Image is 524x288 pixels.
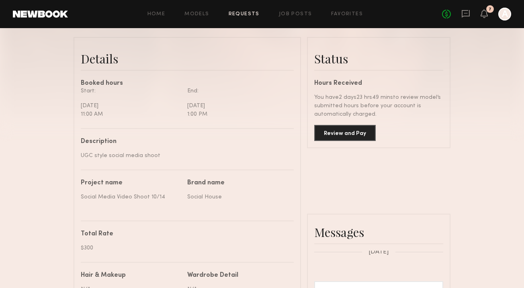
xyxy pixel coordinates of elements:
[147,12,166,17] a: Home
[81,51,294,67] div: Details
[331,12,363,17] a: Favorites
[81,231,288,237] div: Total Rate
[81,139,288,145] div: Description
[81,193,181,201] div: Social Media Video Shoot 10/14
[489,7,491,12] div: 7
[187,193,288,201] div: Social House
[81,272,126,279] div: Hair & Makeup
[314,51,443,67] div: Status
[229,12,260,17] a: Requests
[279,12,312,17] a: Job Posts
[81,180,181,186] div: Project name
[81,110,181,118] div: 11:00 AM
[184,12,209,17] a: Models
[81,151,288,160] div: UGC style social media shoot
[187,110,288,118] div: 1:00 PM
[187,180,288,186] div: Brand name
[187,87,288,95] div: End:
[81,80,294,87] div: Booked hours
[81,244,288,252] div: $300
[498,8,511,20] a: A
[314,80,443,87] div: Hours Received
[81,87,181,95] div: Start:
[187,102,288,110] div: [DATE]
[368,249,389,255] span: [DATE]
[314,93,443,118] div: You have 2 days 23 hrs 49 mins to review model’s submitted hours before your account is automatic...
[314,125,376,141] button: Review and Pay
[314,224,443,240] div: Messages
[187,272,238,279] div: Wardrobe Detail
[81,102,181,110] div: [DATE]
